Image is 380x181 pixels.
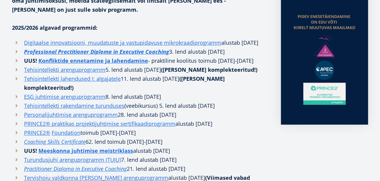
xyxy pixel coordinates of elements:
li: 7. lend alustab [DATE] [12,155,269,164]
a: Tehisintellekti rakendamine turunduses [24,101,124,110]
li: alustab [DATE] [12,38,269,47]
strong: UUS! [24,147,37,154]
li: 5. lend alustab [DATE] [12,65,269,74]
a: Turundusjuhi arenguprogramm (TUJU) [24,155,121,164]
a: Personalijuhtimise arenguprogramm [24,110,118,119]
i: 21 [127,165,133,172]
li: toimub [DATE]-[DATE] [12,128,269,137]
li: 11. lend alustab [DATE] [12,74,269,92]
a: Tehisintellekti lahendused I: algajatele [24,74,121,83]
li: 28. lend alustab [DATE] [12,110,269,119]
li: 8. lend alustab [DATE] [12,92,269,101]
a: ESG juhtimise arenguprogramm [24,92,105,101]
a: ® [46,128,50,137]
li: . lend alustab [DATE] [12,164,269,173]
a: PRINCE2 [24,128,46,137]
em: Coaching Skills Certificate [24,138,86,145]
a: PRINCE2® praktikas projektijuhtimise sertifikaadiprogramm [24,119,175,128]
a: Practitioner Diploma in Executive Coaching [24,164,127,173]
a: Konfliktide ennetamine ja lahendamine [38,56,148,65]
strong: ([PERSON_NAME] komplekteeritud!) [161,66,257,73]
strong: Meeskonna juhtimise meistriklass [38,147,133,154]
li: alustab [DATE] [12,119,269,128]
a: Coaching Skills Certificate [24,137,86,146]
li: (veebikursus) 5. lend alustab [DATE] [12,101,269,110]
a: Tehisintellekti arenguprogramm [24,65,105,74]
a: Meeskonna juhtimise meistriklass [38,146,133,155]
li: alustab [DATE] [12,146,269,155]
strong: 2025/2026 algavad programmid: [12,24,97,31]
em: Practitioner Diploma in Executive Coaching [24,165,127,172]
a: Professional Practitioner Diploma in Executive Coaching [24,47,169,56]
strong: UUS! [24,57,37,64]
a: Foundation [52,128,81,137]
li: 3. lend alustab [DATE] [12,47,269,56]
li: 62. lend toimub [DATE]-[DATE] [12,137,269,146]
li: - praktiline koolitus toimub [DATE]-[DATE] [12,56,269,65]
strong: Konfliktide ennetamine ja lahendamine [38,57,148,64]
a: Digitaalse innovatsiooni, muudatuste ja vastupidavuse mikrokraadiprogramm [24,38,221,47]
